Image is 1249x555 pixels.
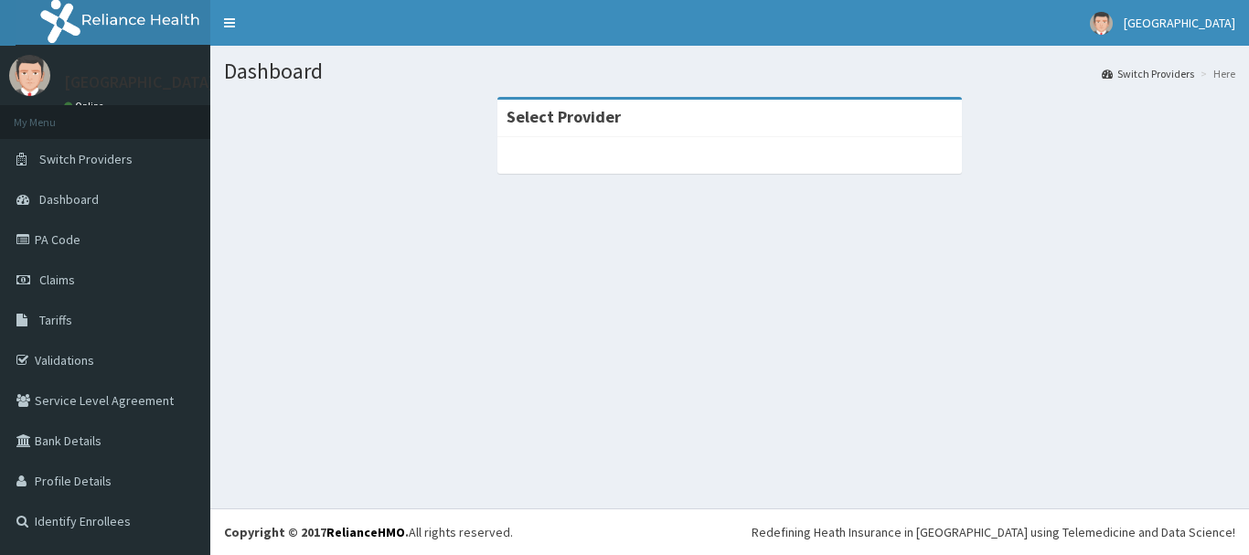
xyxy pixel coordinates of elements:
p: [GEOGRAPHIC_DATA] [64,74,215,91]
strong: Select Provider [507,106,621,127]
li: Here [1196,66,1235,81]
a: RelianceHMO [326,524,405,540]
img: User Image [1090,12,1113,35]
img: User Image [9,55,50,96]
span: Dashboard [39,191,99,208]
span: Switch Providers [39,151,133,167]
h1: Dashboard [224,59,1235,83]
span: Tariffs [39,312,72,328]
footer: All rights reserved. [210,508,1249,555]
a: Online [64,100,108,112]
a: Switch Providers [1102,66,1194,81]
div: Redefining Heath Insurance in [GEOGRAPHIC_DATA] using Telemedicine and Data Science! [752,523,1235,541]
span: Claims [39,272,75,288]
strong: Copyright © 2017 . [224,524,409,540]
span: [GEOGRAPHIC_DATA] [1124,15,1235,31]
